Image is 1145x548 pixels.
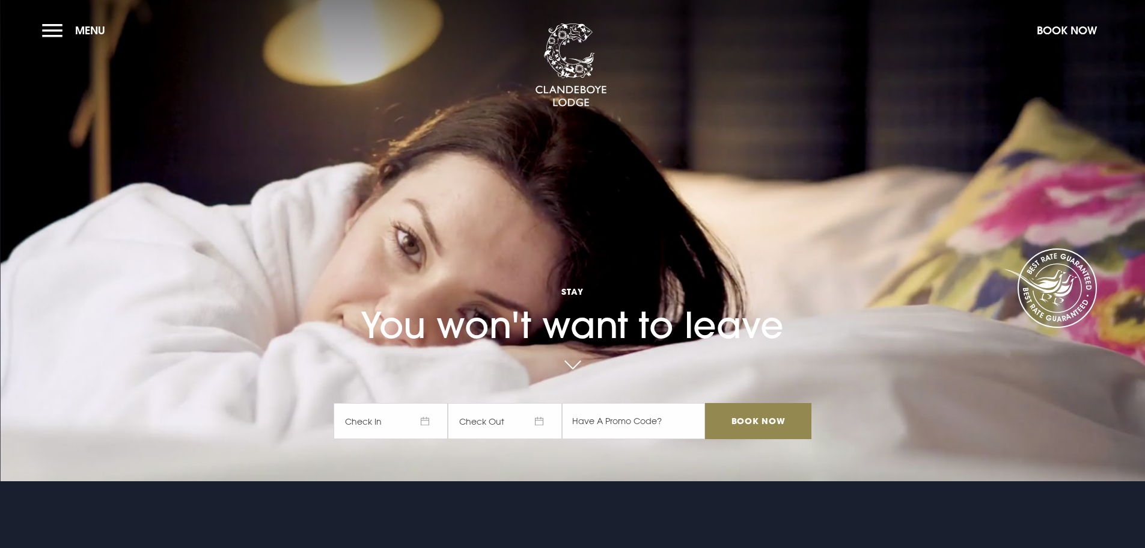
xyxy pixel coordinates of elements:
span: Stay [334,286,811,297]
span: Check Out [448,403,562,439]
input: Book Now [705,403,811,439]
span: Check In [334,403,448,439]
img: Clandeboye Lodge [535,23,607,108]
span: Menu [75,23,105,37]
button: Book Now [1031,17,1103,43]
input: Have A Promo Code? [562,403,705,439]
h1: You won't want to leave [334,251,811,346]
button: Menu [42,17,111,43]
